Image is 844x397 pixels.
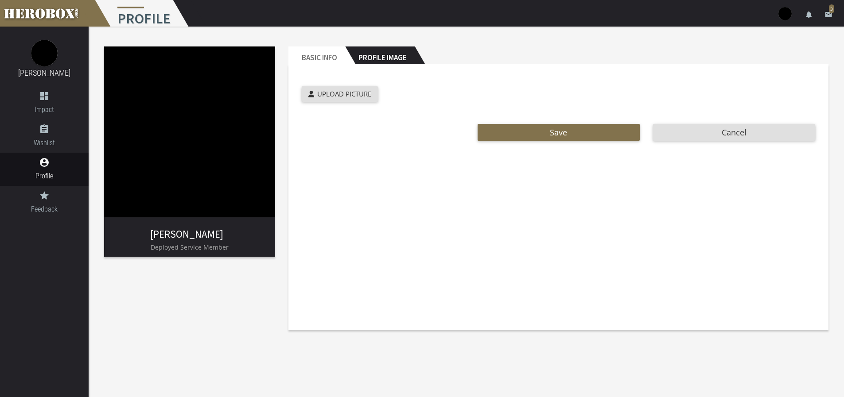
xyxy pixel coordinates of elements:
span: Upload Picture [317,89,371,98]
button: Cancel [653,124,815,141]
a: [PERSON_NAME] [18,68,70,77]
span: Save [550,127,567,138]
p: Deployed Service Member [104,242,275,252]
i: email [825,11,832,19]
i: notifications [805,11,813,19]
img: image [104,46,275,217]
img: user-image [778,7,792,20]
i: account_circle [39,157,50,168]
span: 3 [829,4,834,13]
h2: Profile Image [345,46,415,64]
h2: Basic Info [288,46,345,64]
img: image [31,40,58,66]
a: [PERSON_NAME] [150,227,223,240]
button: Save [478,124,640,141]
